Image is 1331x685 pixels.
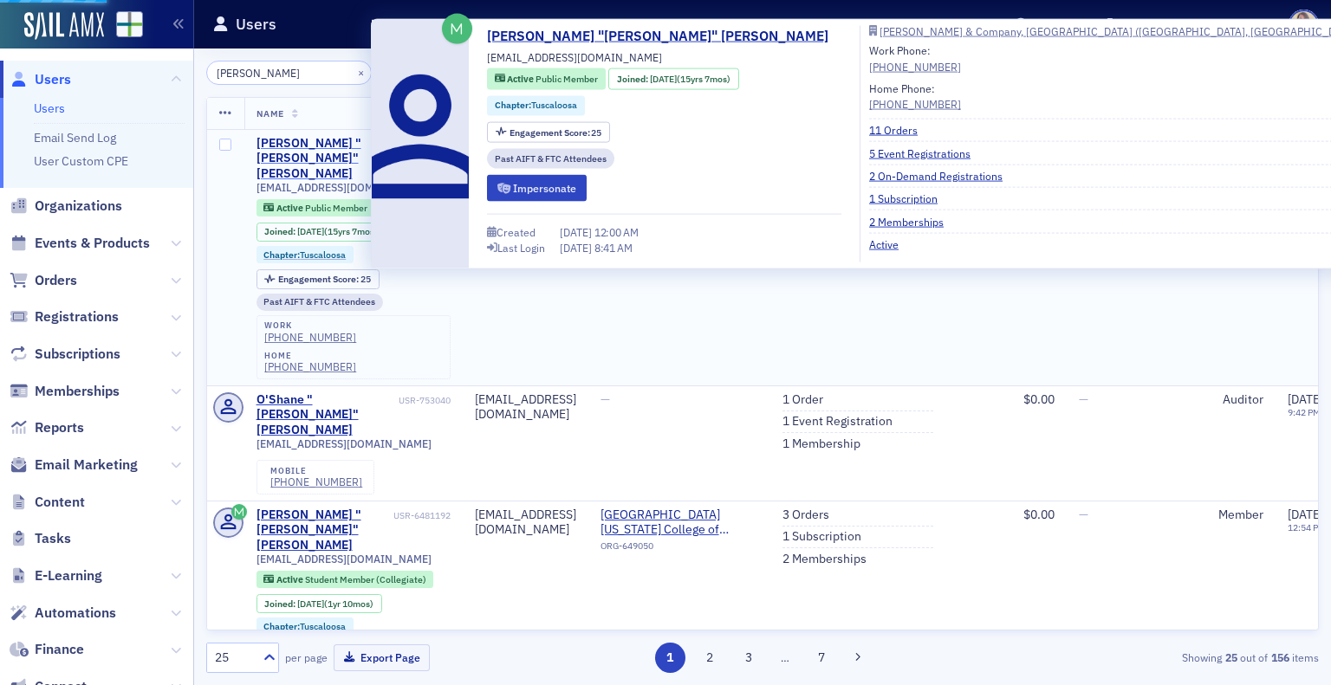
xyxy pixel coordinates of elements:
[24,12,104,40] img: SailAMX
[487,68,606,90] div: Active: Active: Public Member
[276,202,305,214] span: Active
[263,249,346,261] a: Chapter:Tuscaloosa
[35,307,119,326] span: Registrations
[35,529,71,548] span: Tasks
[1288,507,1323,522] span: [DATE]
[399,395,451,406] div: USR-753040
[264,320,356,331] div: work
[10,197,122,216] a: Organizations
[256,107,284,120] span: Name
[10,70,71,89] a: Users
[1201,507,1263,523] div: Member
[35,234,150,253] span: Events & Products
[334,644,430,671] button: Export Page
[495,72,598,86] a: Active Public Member
[773,649,797,665] span: …
[601,507,758,538] a: [GEOGRAPHIC_DATA][US_STATE] College of Commerce and Business Administration ([GEOGRAPHIC_DATA])
[264,598,297,610] span: Joined :
[782,507,829,523] a: 3 Orders
[1079,391,1088,407] span: —
[507,73,536,85] span: Active
[650,72,677,84] span: [DATE]
[1268,649,1292,665] strong: 156
[694,643,724,673] button: 2
[1023,507,1055,522] span: $0.00
[10,382,120,401] a: Memberships
[256,136,395,182] div: [PERSON_NAME] "[PERSON_NAME]" [PERSON_NAME]
[601,540,758,558] div: ORG-649050
[34,130,116,145] a: Email Send Log
[35,566,102,585] span: E-Learning
[256,246,354,263] div: Chapter:
[393,510,451,521] div: USR-6481192
[34,153,128,169] a: User Custom CPE
[782,414,893,430] a: 1 Event Registration
[256,507,391,553] div: [PERSON_NAME] "[PERSON_NAME]" [PERSON_NAME]
[869,168,1016,184] a: 2 On-Demand Registrations
[276,573,305,585] span: Active
[256,199,375,216] div: Active: Active: Public Member
[35,456,138,475] span: Email Marketing
[10,345,120,364] a: Subscriptions
[1288,521,1326,533] time: 12:54 PM
[35,382,120,401] span: Memberships
[10,307,119,326] a: Registrations
[263,621,346,632] a: Chapter:Tuscaloosa
[270,475,362,488] a: [PHONE_NUMBER]
[869,236,912,252] a: Active
[869,96,961,112] a: [PHONE_NUMBER]
[1288,391,1323,407] span: [DATE]
[807,643,837,673] button: 7
[560,224,594,238] span: [DATE]
[1030,16,1090,32] div: Support
[650,72,730,86] div: (15yrs 7mos)
[35,345,120,364] span: Subscriptions
[869,42,961,74] div: Work Phone:
[10,271,77,290] a: Orders
[536,73,598,85] span: Public Member
[608,68,738,90] div: Joined: 2010-01-07 00:00:00
[869,81,961,113] div: Home Phone:
[869,191,951,206] a: 1 Subscription
[278,275,371,284] div: 25
[35,418,84,437] span: Reports
[10,566,102,585] a: E-Learning
[263,249,300,261] span: Chapter :
[256,392,396,438] a: O'Shane "[PERSON_NAME]" [PERSON_NAME]
[10,640,84,659] a: Finance
[35,640,84,659] span: Finance
[264,331,356,344] a: [PHONE_NUMBER]
[594,224,639,238] span: 12:00 AM
[35,70,71,89] span: Users
[297,598,324,610] span: [DATE]
[354,64,369,80] button: ×
[116,11,143,38] img: SailAMX
[256,437,432,450] span: [EMAIL_ADDRESS][DOMAIN_NAME]
[35,271,77,290] span: Orders
[1023,391,1055,407] span: $0.00
[487,49,662,65] span: [EMAIL_ADDRESS][DOMAIN_NAME]
[487,121,610,143] div: Engagement Score: 25
[475,507,576,538] div: [EMAIL_ADDRESS][DOMAIN_NAME]
[487,26,841,47] a: [PERSON_NAME] "[PERSON_NAME]" [PERSON_NAME]
[264,360,356,373] a: [PHONE_NUMBER]
[256,294,384,311] div: Past AIFT & FTC Attendees
[510,127,602,137] div: 25
[487,95,585,115] div: Chapter:
[655,643,685,673] button: 1
[1289,10,1319,40] span: Profile
[256,223,386,242] div: Joined: 2010-01-07 00:00:00
[34,100,65,116] a: Users
[215,649,253,667] div: 25
[782,529,861,545] a: 1 Subscription
[1288,406,1321,418] time: 9:42 PM
[236,14,276,35] h1: Users
[35,604,116,623] span: Automations
[10,604,116,623] a: Automations
[869,58,961,74] div: [PHONE_NUMBER]
[35,197,122,216] span: Organizations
